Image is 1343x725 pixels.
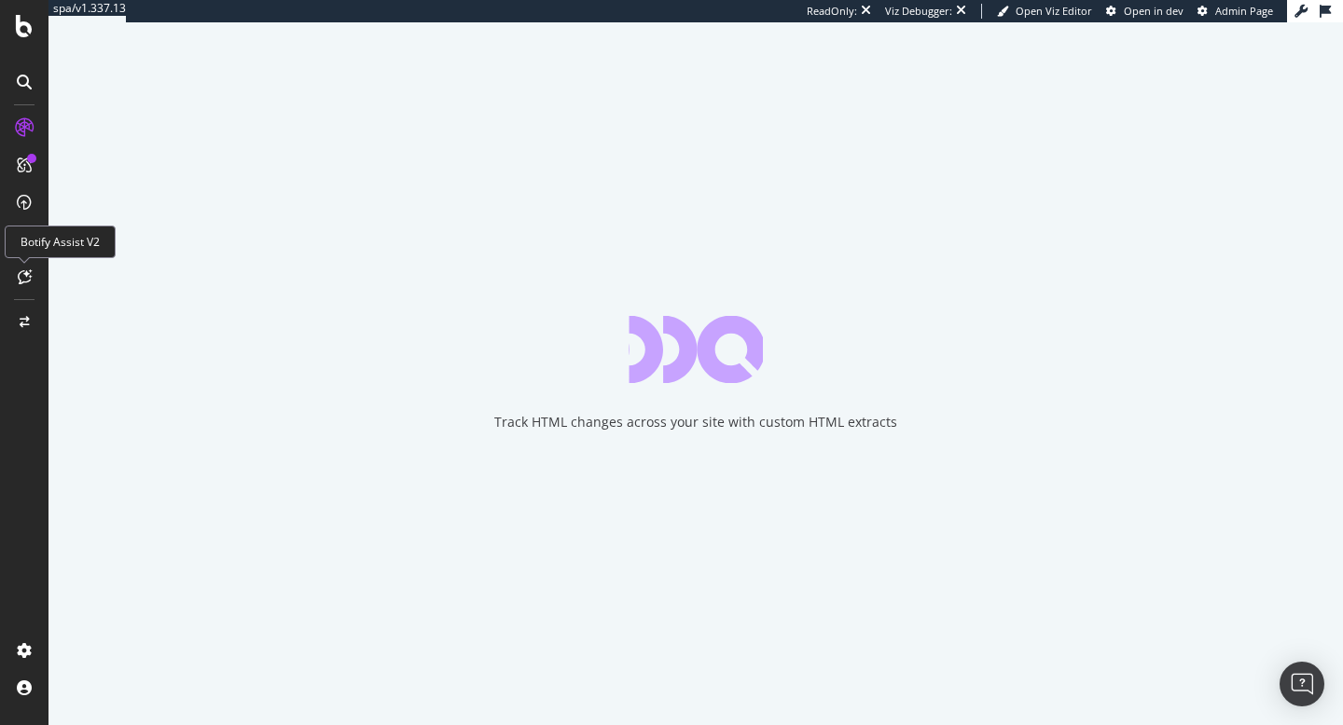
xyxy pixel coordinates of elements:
[1198,4,1273,19] a: Admin Page
[5,226,116,258] div: Botify Assist V2
[1215,4,1273,18] span: Admin Page
[629,316,763,383] div: animation
[1280,662,1324,706] div: Open Intercom Messenger
[1016,4,1092,18] span: Open Viz Editor
[997,4,1092,19] a: Open Viz Editor
[1106,4,1184,19] a: Open in dev
[1124,4,1184,18] span: Open in dev
[807,4,857,19] div: ReadOnly:
[494,413,897,431] div: Track HTML changes across your site with custom HTML extracts
[885,4,952,19] div: Viz Debugger:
